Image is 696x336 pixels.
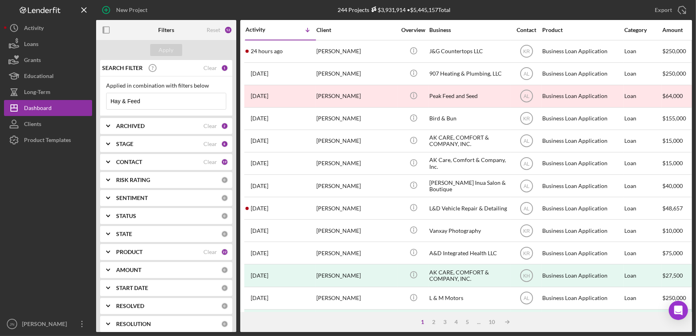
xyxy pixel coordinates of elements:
div: [PERSON_NAME] [316,153,396,174]
button: Product Templates [4,132,92,148]
div: Bird & Bun [429,108,509,129]
b: PRODUCT [116,249,143,255]
b: STATUS [116,213,136,219]
div: Loan [624,41,662,62]
text: AL [523,183,529,189]
text: KR [523,49,530,54]
button: New Project [96,2,155,18]
div: [PERSON_NAME] [316,86,396,107]
div: New Project [116,2,147,18]
span: $250,000 [662,294,686,301]
div: 0 [221,176,228,184]
div: Business Loan Application [542,108,622,129]
div: Dashboard [24,100,52,118]
div: Overview [398,27,428,33]
div: Clear [203,141,217,147]
a: Grants [4,52,92,68]
a: Educational [4,68,92,84]
div: Product Templates [24,132,71,150]
text: KR [523,228,530,234]
span: $250,000 [662,48,686,54]
div: Business Loan Application [542,41,622,62]
div: A&D Integrated Health LLC [429,242,509,264]
div: 0 [221,302,228,310]
div: 0 [221,320,228,328]
span: $15,000 [662,160,683,166]
span: $155,000 [662,115,686,122]
div: Business Loan Application [542,175,622,196]
div: Loans [24,36,38,54]
b: SEARCH FILTER [102,65,143,71]
button: Activity [4,20,92,36]
div: Business Loan Application [542,288,622,309]
div: Open Intercom Messenger [669,301,688,320]
time: 2025-05-14 02:01 [251,183,268,189]
div: 0 [221,194,228,202]
text: AL [523,161,529,166]
div: Loan [624,265,662,286]
div: Loan [624,288,662,309]
div: Loan [624,130,662,152]
div: Apply [159,44,174,56]
div: Loan [624,86,662,107]
span: $75,000 [662,250,683,256]
div: 2 [221,122,228,130]
div: [PERSON_NAME] [316,220,396,241]
div: Contact [511,27,541,33]
div: Long-Term [24,84,50,102]
span: $10,000 [662,227,683,234]
div: Business Loan Application [542,153,622,174]
div: Amount [662,27,692,33]
div: Loan [624,63,662,84]
div: Business Loan Application [542,86,622,107]
div: [PERSON_NAME] [316,310,396,331]
time: 2025-04-01 14:47 [251,250,268,256]
text: KR [523,116,530,122]
div: Reset [207,27,220,33]
b: Filters [158,27,174,33]
time: 2025-05-07 18:56 [251,205,268,212]
div: $64,000 [662,86,692,107]
div: Activity [245,26,281,33]
div: $27,500 [662,265,692,286]
div: AK CARE, COMFORT & COMPANY, INC. [429,265,509,286]
div: Business Loan Application [542,220,622,241]
text: KR [523,250,530,256]
div: Loan [624,198,662,219]
b: STAGE [116,141,133,147]
div: L&D Vehicle Repair & Detailing [429,198,509,219]
button: Loans [4,36,92,52]
div: Export [655,2,672,18]
div: [PERSON_NAME] [316,198,396,219]
div: [PERSON_NAME] [316,63,396,84]
div: Educational [24,68,54,86]
div: L & M Motors [429,288,509,309]
div: [PERSON_NAME] Inua Salon & Boutique [429,175,509,196]
div: Business Loan Application [542,63,622,84]
div: Vanxay Photography [429,220,509,241]
div: ... [473,319,485,325]
div: 907 Heating & Plumbing, LLC [429,63,509,84]
b: AMOUNT [116,267,141,273]
div: AK CARE, COMFORT & COMPANY, INC. [429,130,509,152]
button: Long-Term [4,84,92,100]
b: STATE [116,231,132,237]
div: Product [542,27,622,33]
div: $3,931,914 [369,6,406,13]
div: Applied in combination with filters below [106,82,226,89]
div: AK Care, Comfort & Company, Inc. [429,153,509,174]
div: Loan [624,310,662,331]
div: Business Loan Application [542,265,622,286]
div: Category [624,27,662,33]
div: $25,000 [662,310,692,331]
time: 2025-09-11 23:12 [251,70,268,77]
a: Dashboard [4,100,92,116]
div: 10 [485,319,499,325]
time: 2025-08-21 16:07 [251,93,268,99]
div: 1 [417,319,428,325]
div: 0 [221,284,228,292]
div: 2 [428,319,440,325]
